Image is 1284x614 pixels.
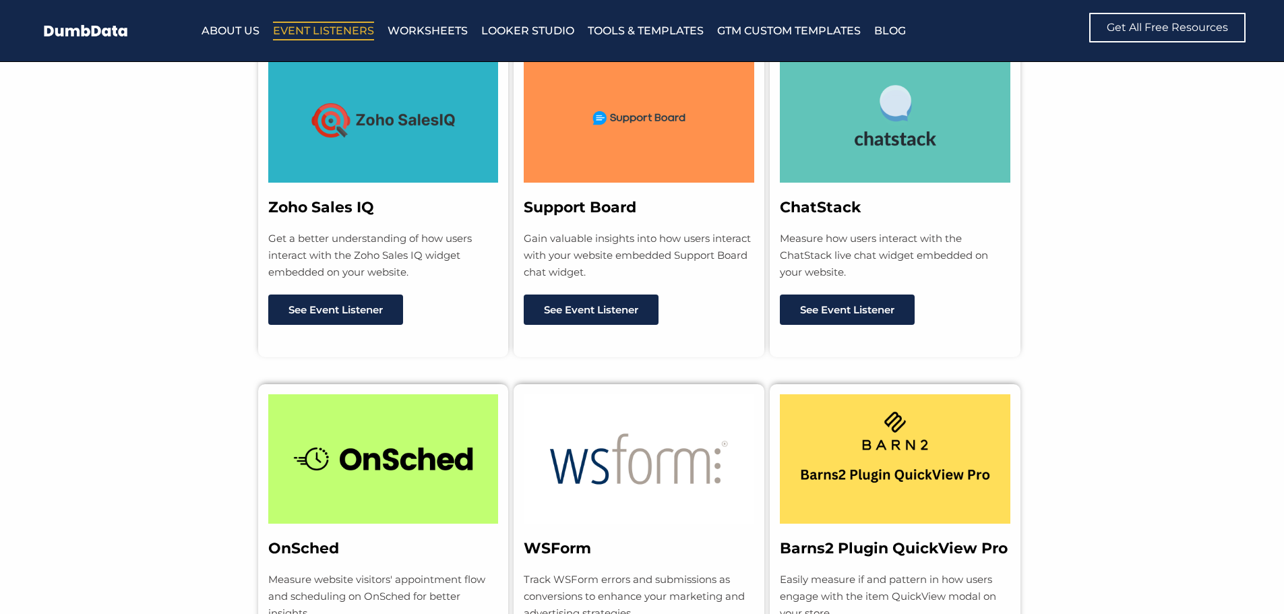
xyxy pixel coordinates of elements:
[268,198,499,218] h3: Zoho Sales IQ
[780,295,915,325] a: See Event Listener
[780,539,1010,559] h3: Barns2 Plugin QuickView Pro
[202,22,1002,40] nav: Menu
[780,231,1010,280] p: Measure how users interact with the ChatStack live chat widget embedded on your website.
[268,295,403,325] a: See Event Listener
[268,231,499,280] p: Get a better understanding of how users interact with the Zoho Sales IQ widget embedded on your w...
[780,198,1010,218] h3: ChatStack
[1089,13,1246,42] a: Get All Free Resources
[800,305,894,315] span: See Event Listener
[202,22,259,40] a: About Us
[717,22,861,40] a: GTM Custom Templates
[288,305,383,315] span: See Event Listener
[481,22,574,40] a: Looker Studio
[524,231,754,280] p: Gain valuable insights into how users interact with your website embedded Support Board chat widget.
[524,198,754,218] h3: Support Board
[388,22,468,40] a: Worksheets
[524,295,659,325] a: See Event Listener
[544,305,638,315] span: See Event Listener
[1107,22,1228,33] span: Get All Free Resources
[524,539,754,559] h3: WSForm
[273,22,374,40] a: Event Listeners
[874,22,906,40] a: Blog
[588,22,704,40] a: Tools & Templates
[268,539,499,559] h3: OnSched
